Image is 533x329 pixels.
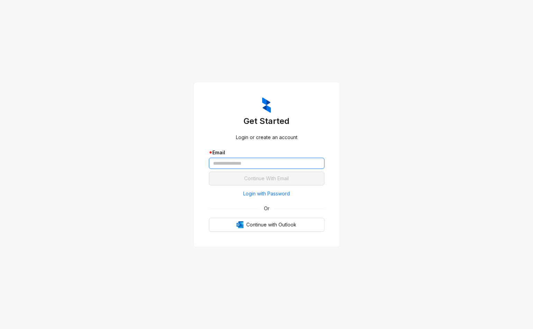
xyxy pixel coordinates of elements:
[209,172,324,185] button: Continue With Email
[246,221,296,229] span: Continue with Outlook
[237,221,243,228] img: Outlook
[209,188,324,199] button: Login with Password
[259,205,274,212] span: Or
[243,190,290,197] span: Login with Password
[209,134,324,141] div: Login or create an account
[209,116,324,127] h3: Get Started
[262,97,271,113] img: ZumaIcon
[209,218,324,232] button: OutlookContinue with Outlook
[209,149,324,156] div: Email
